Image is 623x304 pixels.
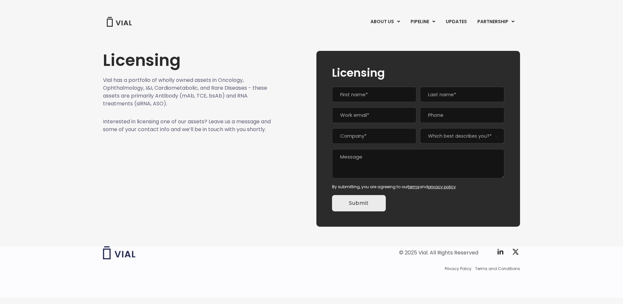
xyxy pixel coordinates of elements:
[365,16,405,27] a: ABOUT USMenu Toggle
[103,76,271,108] p: Vial has a portfolio of wholly owned assets in Oncology, Ophthalmology, I&I, Cardiometabolic, and...
[106,17,132,27] img: Vial Logo
[441,16,472,27] a: UPDATES
[103,246,136,259] img: Vial logo wih "Vial" spelled out
[428,184,456,190] a: privacy policy
[332,87,416,102] input: First name*
[408,184,419,190] a: terms
[332,195,386,211] input: Submit
[405,16,440,27] a: PIPELINEMenu Toggle
[420,128,504,144] span: Which best describes you?*
[332,107,416,123] input: Work email*
[472,16,520,27] a: PARTNERSHIPMenu Toggle
[103,118,271,133] p: Interested in licensing one of our assets? Leave us a message and some of your contact info and w...
[420,87,504,102] input: Last name*
[399,249,478,256] div: © 2025 Vial. All Rights Reserved
[332,67,504,79] h2: Licensing
[475,266,520,272] a: Terms and Conditions
[445,266,471,272] a: Privacy Policy
[332,128,416,144] input: Company*
[332,184,504,190] div: By submitting, you are agreeing to our and
[103,51,271,70] h1: Licensing
[420,107,504,123] input: Phone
